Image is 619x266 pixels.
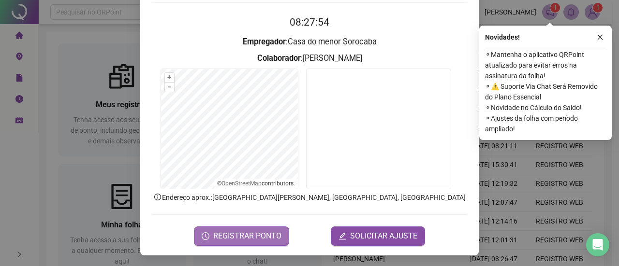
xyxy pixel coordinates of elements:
[485,32,520,42] span: Novidades !
[152,36,467,48] h3: : Casa do menor Sorocaba
[257,54,301,63] strong: Colaborador
[165,73,174,82] button: +
[597,34,604,41] span: close
[485,81,606,102] span: ⚬ ⚠️ Suporte Via Chat Será Removido do Plano Essencial
[194,226,289,246] button: REGISTRAR PONTO
[152,52,467,65] h3: : [PERSON_NAME]
[586,233,609,256] div: Open Intercom Messenger
[213,230,281,242] span: REGISTRAR PONTO
[290,16,329,28] time: 08:27:54
[152,192,467,203] p: Endereço aprox. : [GEOGRAPHIC_DATA][PERSON_NAME], [GEOGRAPHIC_DATA], [GEOGRAPHIC_DATA]
[153,193,162,201] span: info-circle
[339,232,346,240] span: edit
[165,83,174,92] button: –
[221,180,262,187] a: OpenStreetMap
[217,180,295,187] li: © contributors.
[202,232,209,240] span: clock-circle
[350,230,417,242] span: SOLICITAR AJUSTE
[485,49,606,81] span: ⚬ Mantenha o aplicativo QRPoint atualizado para evitar erros na assinatura da folha!
[485,102,606,113] span: ⚬ Novidade no Cálculo do Saldo!
[331,226,425,246] button: editSOLICITAR AJUSTE
[243,37,286,46] strong: Empregador
[485,113,606,134] span: ⚬ Ajustes da folha com período ampliado!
